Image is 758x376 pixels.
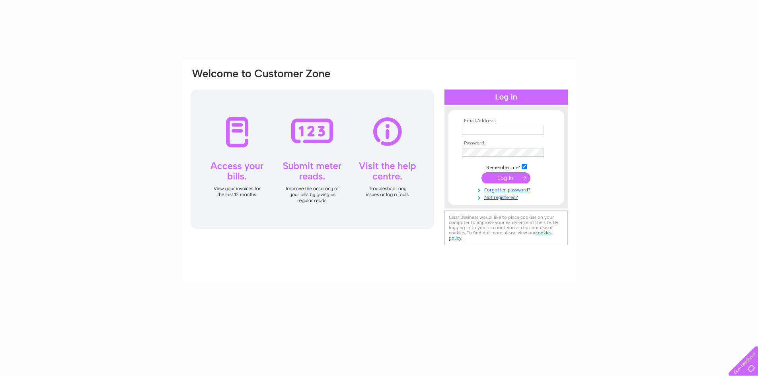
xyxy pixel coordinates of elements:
[460,118,552,124] th: Email Address:
[481,172,530,183] input: Submit
[462,193,552,201] a: Not registered?
[460,163,552,171] td: Remember me?
[462,185,552,193] a: Forgotten password?
[444,210,568,245] div: Clear Business would like to place cookies on your computer to improve your experience of the sit...
[460,140,552,146] th: Password:
[449,230,551,241] a: cookies policy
